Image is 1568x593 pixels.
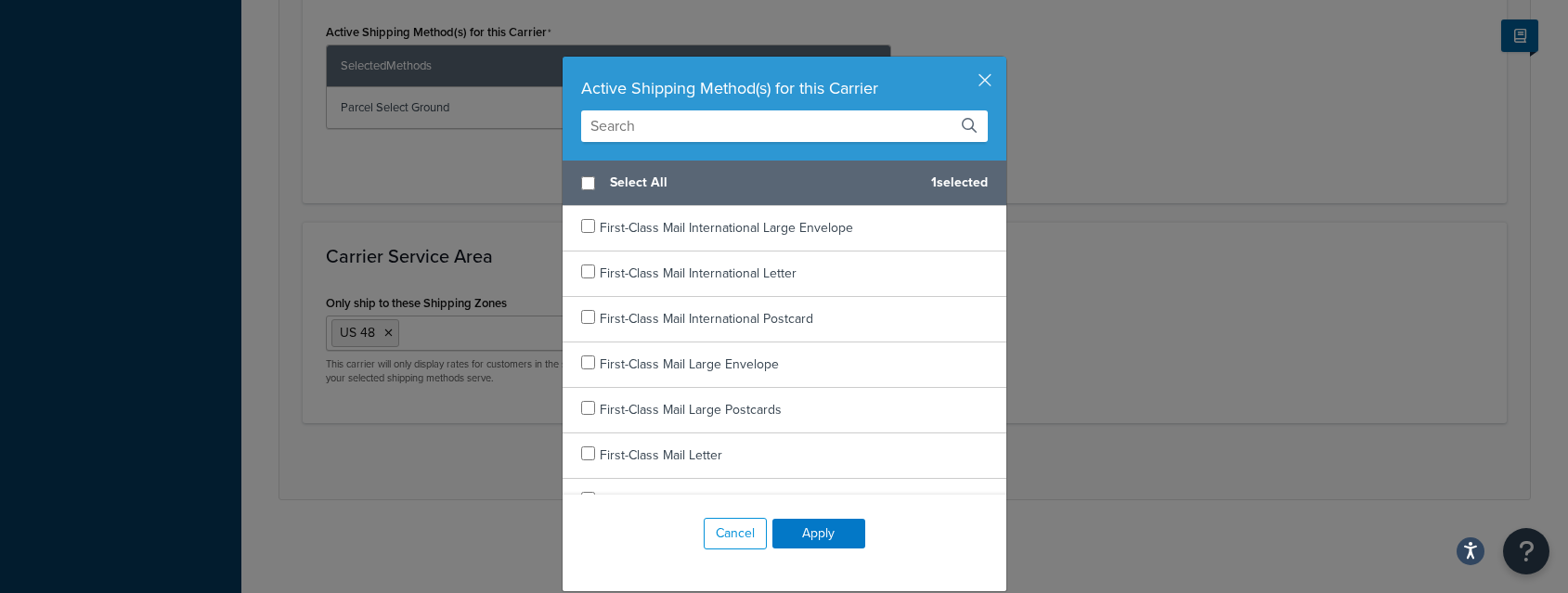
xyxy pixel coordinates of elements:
[704,518,767,549] button: Cancel
[600,309,813,329] span: First-Class Mail International Postcard
[581,110,988,142] input: Search
[772,519,865,548] button: Apply
[600,445,722,465] span: First-Class Mail Letter
[600,218,853,238] span: First-Class Mail International Large Envelope
[581,75,988,101] div: Active Shipping Method(s) for this Carrier
[610,170,916,196] span: Select All
[600,355,779,374] span: First-Class Mail Large Envelope
[600,491,819,510] span: First-Class Mail Package Service Retail
[600,400,782,419] span: First-Class Mail Large Postcards
[600,264,797,283] span: First-Class Mail International Letter
[563,161,1006,206] div: 1 selected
